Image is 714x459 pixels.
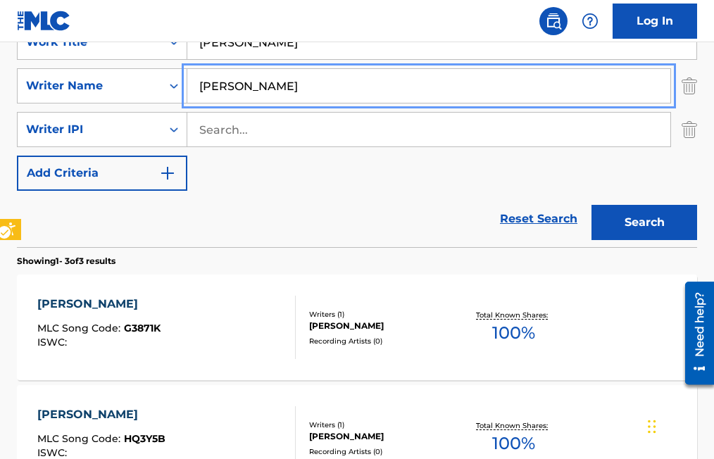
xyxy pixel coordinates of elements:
[309,309,457,320] div: Writers ( 1 )
[124,432,165,445] span: HQ3Y5B
[37,446,70,459] span: ISWC :
[476,420,551,431] p: Total Known Shares:
[37,336,70,348] span: ISWC :
[37,296,161,313] div: [PERSON_NAME]
[493,203,584,234] a: Reset Search
[492,320,535,346] span: 100 %
[582,13,599,30] img: help
[37,406,165,423] div: [PERSON_NAME]
[309,446,457,457] div: Recording Artists ( 0 )
[161,25,187,59] div: On
[187,69,670,103] input: Search...
[476,310,551,320] p: Total Known Shares:
[644,391,714,459] iframe: Hubspot Iframe
[309,336,457,346] div: Recording Artists ( 0 )
[682,112,697,147] img: Delete Criterion
[644,391,714,459] div: Chat Widget
[26,77,153,94] div: Writer Name
[309,430,457,443] div: [PERSON_NAME]
[17,11,71,31] img: MLC Logo
[682,68,697,103] img: Delete Criterion
[17,25,697,247] form: Search Form
[309,420,457,430] div: Writers ( 1 )
[37,432,124,445] span: MLC Song Code :
[37,322,124,334] span: MLC Song Code :
[26,121,153,138] div: Writer IPI
[17,275,697,380] a: [PERSON_NAME]MLC Song Code:G3871KISWC:Writers (1)[PERSON_NAME]Recording Artists (0)Total Known Sh...
[648,405,656,448] div: Drag
[159,165,176,182] img: 9d2ae6d4665cec9f34b9.svg
[545,13,562,30] img: search
[124,322,161,334] span: G3871K
[309,320,457,332] div: [PERSON_NAME]
[187,25,696,59] input: Search...
[613,4,697,39] a: Log In
[591,205,697,240] button: Search
[675,276,714,389] iframe: Iframe | Resource Center
[17,255,115,268] p: Showing 1 - 3 of 3 results
[187,113,670,146] input: Search...
[492,431,535,456] span: 100 %
[26,34,153,51] div: Work Title
[17,156,187,191] button: Add Criteria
